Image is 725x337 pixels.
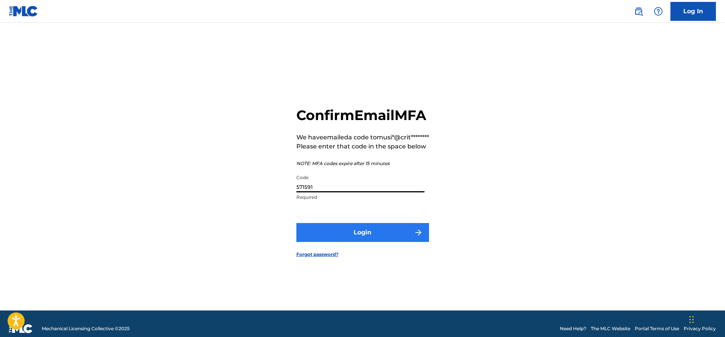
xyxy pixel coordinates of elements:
[591,325,630,332] a: The MLC Website
[296,223,429,242] button: Login
[634,7,643,16] img: search
[9,324,33,333] img: logo
[296,142,429,151] p: Please enter that code in the space below
[635,325,679,332] a: Portal Terms of Use
[9,6,38,17] img: MLC Logo
[670,2,716,21] a: Log In
[631,4,646,19] a: Public Search
[684,325,716,332] a: Privacy Policy
[687,301,725,337] iframe: Chat Widget
[560,325,586,332] a: Need Help?
[414,228,423,237] img: f7272a7cc735f4ea7f67.svg
[651,4,666,19] div: Help
[689,308,694,331] div: Drag
[296,194,424,201] p: Required
[654,7,663,16] img: help
[296,107,429,124] h2: Confirm Email MFA
[296,251,338,258] a: Forgot password?
[296,160,429,167] p: NOTE: MFA codes expire after 15 minutes
[42,325,130,332] span: Mechanical Licensing Collective © 2025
